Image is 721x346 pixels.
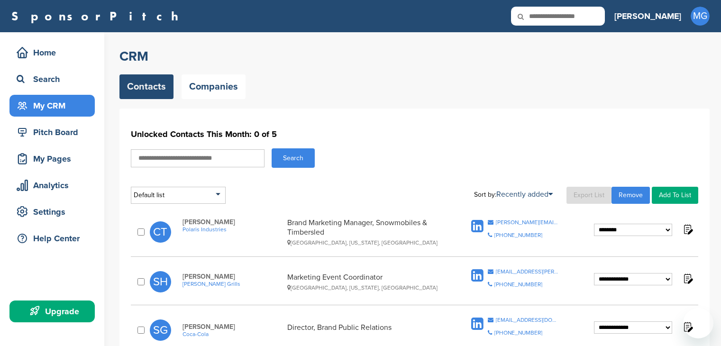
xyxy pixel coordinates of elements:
div: Settings [14,203,95,220]
div: [PERSON_NAME][EMAIL_ADDRESS][PERSON_NAME][DOMAIN_NAME] [496,219,559,225]
div: [PHONE_NUMBER] [494,232,542,238]
h2: CRM [119,48,710,65]
span: [PERSON_NAME] [183,323,283,331]
div: [PHONE_NUMBER] [494,282,542,287]
div: Upgrade [14,303,95,320]
div: Search [14,71,95,88]
span: SH [150,271,171,292]
div: [PHONE_NUMBER] [494,330,542,336]
h1: Unlocked Contacts This Month: 0 of 5 [131,126,698,143]
a: My CRM [9,95,95,117]
div: [EMAIL_ADDRESS][DOMAIN_NAME] [496,317,559,323]
a: Contacts [119,74,173,99]
a: Polaris Industries [183,226,283,233]
div: Pitch Board [14,124,95,141]
h3: [PERSON_NAME] [614,9,681,23]
img: Notes [682,321,694,333]
span: CT [150,221,171,243]
a: Home [9,42,95,64]
span: SG [150,319,171,341]
a: Remove [611,187,650,204]
div: [GEOGRAPHIC_DATA], [US_STATE], [GEOGRAPHIC_DATA] [287,239,445,246]
a: Companies [182,74,246,99]
a: Upgrade [9,300,95,322]
div: My CRM [14,97,95,114]
div: Analytics [14,177,95,194]
a: Coca-Cola [183,331,283,337]
a: [PERSON_NAME] [614,6,681,27]
a: Pitch Board [9,121,95,143]
span: [PERSON_NAME] [183,273,283,281]
img: Notes [682,273,694,284]
button: Search [272,148,315,168]
span: MG [691,7,710,26]
div: Director, Brand Public Relations [287,323,445,337]
div: Home [14,44,95,61]
a: Add To List [652,187,698,204]
span: [PERSON_NAME] [183,218,283,226]
div: Sort by: [474,191,553,198]
div: Help Center [14,230,95,247]
a: Help Center [9,228,95,249]
div: Brand Marketing Manager, Snowmobiles & Timbersled [287,218,445,246]
div: Marketing Event Coordinator [287,273,445,291]
a: Settings [9,201,95,223]
div: Default list [131,187,226,204]
div: [GEOGRAPHIC_DATA], [US_STATE], [GEOGRAPHIC_DATA] [287,284,445,291]
a: Analytics [9,174,95,196]
a: SponsorPitch [11,10,184,22]
div: My Pages [14,150,95,167]
a: [PERSON_NAME] Grills [183,281,283,287]
a: Search [9,68,95,90]
a: Recently added [496,190,553,199]
img: Notes [682,223,694,235]
a: My Pages [9,148,95,170]
iframe: Button to launch messaging window [683,308,713,338]
div: [EMAIL_ADDRESS][PERSON_NAME][DOMAIN_NAME] [496,269,559,274]
a: Export List [566,187,611,204]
